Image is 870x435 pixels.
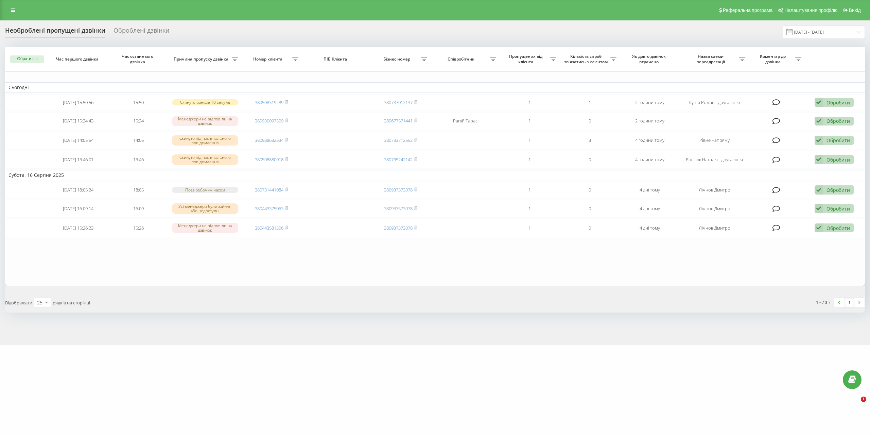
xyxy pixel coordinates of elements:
[308,56,364,62] span: ПІБ Клієнта
[500,219,560,237] td: 1
[560,131,620,149] td: 3
[431,112,499,130] td: Рапій Тарас
[5,300,32,306] span: Відображати
[849,7,861,13] span: Вихід
[500,131,560,149] td: 1
[620,94,680,111] td: 2 години тому
[826,118,850,124] div: Обробити
[37,299,42,306] div: 25
[503,54,550,64] span: Пропущених від клієнта
[560,182,620,198] td: 0
[826,225,850,231] div: Обробити
[48,131,108,149] td: [DATE] 14:05:54
[108,131,169,149] td: 14:05
[861,397,866,402] span: 1
[560,219,620,237] td: 0
[53,300,90,306] span: рядків на сторінці
[826,99,850,106] div: Обробити
[680,151,749,169] td: Рослюк Наталія - друга лінія
[500,200,560,218] td: 1
[255,225,283,231] a: 380443581306
[108,112,169,130] td: 15:24
[108,200,169,218] td: 16:09
[108,182,169,198] td: 18:05
[48,219,108,237] td: [DATE] 15:26:23
[620,151,680,169] td: 4 години тому
[784,7,837,13] span: Налаштування профілю
[48,182,108,198] td: [DATE] 18:05:24
[255,99,283,105] a: 380508319289
[172,116,238,126] div: Менеджери не відповіли на дзвінок
[172,99,238,105] div: Скинуто раніше 10 секунд
[680,219,749,237] td: Лічнов Дмитро
[500,112,560,130] td: 1
[374,56,421,62] span: Бізнес номер
[5,82,865,93] td: Сьогодні
[172,56,232,62] span: Причина пропуску дзвінка
[114,27,169,37] div: Оброблені дзвінки
[384,118,413,124] a: 380677571441
[255,137,283,143] a: 380938682534
[108,94,169,111] td: 15:50
[255,205,283,212] a: 380443375063
[563,54,610,64] span: Кількість спроб зв'язатись з клієнтом
[114,54,162,64] span: Час останнього дзвінка
[54,56,102,62] span: Час першого дзвінка
[48,200,108,218] td: [DATE] 16:09:14
[560,112,620,130] td: 0
[620,131,680,149] td: 4 години тому
[10,55,44,63] button: Обрати всі
[172,154,238,165] div: Скинуто під час вітального повідомлення
[384,156,413,163] a: 380735242142
[826,156,850,163] div: Обробити
[826,137,850,144] div: Обробити
[560,94,620,111] td: 1
[500,182,560,198] td: 1
[255,118,283,124] a: 380930097309
[844,298,854,307] a: 1
[680,182,749,198] td: Лічнов Дмитро
[626,54,674,64] span: Як довго дзвінок втрачено
[384,99,413,105] a: 380737012137
[172,135,238,146] div: Скинуто під час вітального повідомлення
[620,182,680,198] td: 4 дні тому
[560,200,620,218] td: 0
[384,187,413,193] a: 380937373078
[680,200,749,218] td: Лічнов Дмитро
[5,170,865,180] td: Субота, 16 Серпня 2025
[172,203,238,214] div: Усі менеджери були зайняті або недоступні
[255,156,283,163] a: 380508880018
[500,94,560,111] td: 1
[680,94,749,111] td: Куцій Роман - друга лінія
[816,299,831,305] div: 1 - 7 з 7
[752,54,795,64] span: Коментар до дзвінка
[108,151,169,169] td: 13:46
[108,219,169,237] td: 15:26
[560,151,620,169] td: 0
[255,187,283,193] a: 380731441084
[5,27,105,37] div: Необроблені пропущені дзвінки
[723,7,773,13] span: Реферальна програма
[620,200,680,218] td: 4 дні тому
[172,223,238,233] div: Менеджери не відповіли на дзвінок
[620,112,680,130] td: 2 години тому
[245,56,292,62] span: Номер клієнта
[847,397,863,413] iframe: Intercom live chat
[434,56,490,62] span: Співробітник
[172,187,238,193] div: Поза робочим часом
[500,151,560,169] td: 1
[384,225,413,231] a: 380937373078
[48,112,108,130] td: [DATE] 15:24:43
[680,131,749,149] td: Рівне напряму
[683,54,739,64] span: Назва схеми переадресації
[384,137,413,143] a: 380733712552
[48,151,108,169] td: [DATE] 13:46:01
[384,205,413,212] a: 380937373078
[826,205,850,212] div: Обробити
[826,187,850,193] div: Обробити
[48,94,108,111] td: [DATE] 15:50:56
[620,219,680,237] td: 4 дні тому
